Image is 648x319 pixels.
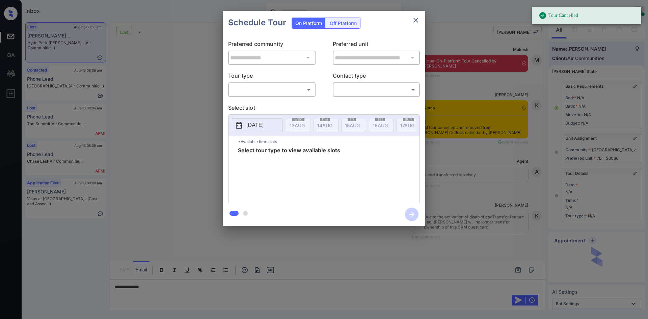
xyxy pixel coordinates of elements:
[409,14,423,27] button: close
[539,9,578,22] div: Tour Cancelled
[246,121,264,129] p: [DATE]
[333,72,420,82] p: Contact type
[228,72,316,82] p: Tour type
[223,11,292,34] h2: Schedule Tour
[238,148,340,202] span: Select tour type to view available slots
[228,40,316,51] p: Preferred community
[238,136,420,148] p: *Available time slots
[326,18,360,28] div: Off Platform
[232,118,282,132] button: [DATE]
[292,18,325,28] div: On Platform
[228,104,420,114] p: Select slot
[333,40,420,51] p: Preferred unit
